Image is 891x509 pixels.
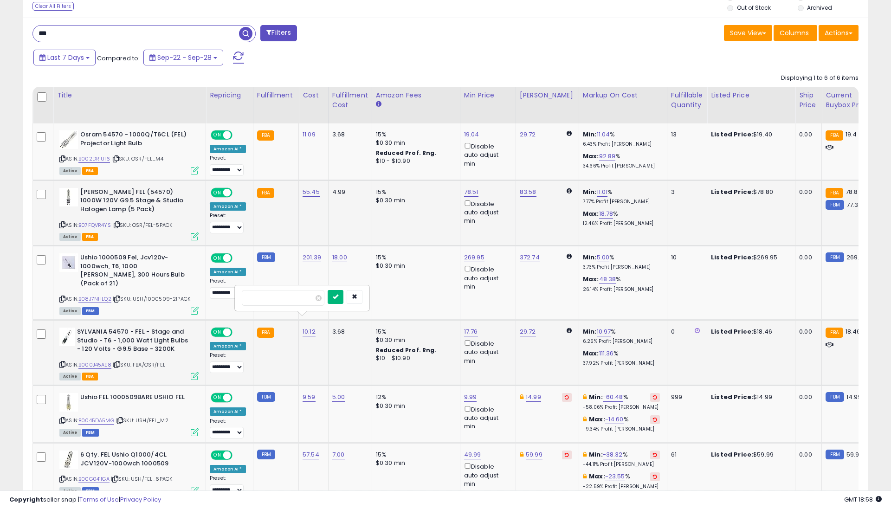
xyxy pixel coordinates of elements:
a: B002DR1U16 [78,155,110,163]
div: Fulfillment Cost [332,90,368,110]
span: 14.99 [846,393,862,401]
div: $10 - $10.90 [376,157,453,165]
div: $0.30 min [376,336,453,344]
a: 9.99 [464,393,477,402]
div: ASIN: [59,328,199,379]
button: Last 7 Days [33,50,96,65]
p: 12.46% Profit [PERSON_NAME] [583,220,660,227]
span: OFF [231,188,246,196]
div: % [583,451,660,468]
div: ASIN: [59,393,199,435]
div: Title [57,90,202,100]
small: FBA [826,130,843,141]
a: 372.74 [520,253,540,262]
a: 78.51 [464,187,478,197]
small: FBM [826,450,844,459]
div: $10 - $10.90 [376,354,453,362]
small: FBM [257,450,275,459]
span: 77.31 [846,200,860,209]
div: $14.99 [711,393,788,401]
span: 59.99 [846,450,863,459]
div: 10 [671,253,700,262]
span: All listings currently available for purchase on Amazon [59,429,81,437]
div: 15% [376,253,453,262]
a: 14.99 [526,393,541,402]
a: 5.00 [597,253,610,262]
div: Fulfillment [257,90,295,100]
a: B0045DA5MG [78,417,114,425]
small: FBM [257,392,275,402]
div: Preset: [210,418,246,439]
span: FBM [82,429,99,437]
div: % [583,328,660,345]
a: 11.04 [597,130,610,139]
span: 19.4 [846,130,857,139]
b: [PERSON_NAME] FEL (54570) 1000W 120V G9.5 Stage & Studio Halogen Lamp (5 Pack) [80,188,193,216]
span: FBM [82,307,99,315]
span: | SKU: USH/1000509-21PACK [113,295,190,303]
div: ASIN: [59,253,199,314]
div: 0 [671,328,700,336]
b: Max: [583,275,599,283]
span: OFF [231,451,246,459]
p: 6.25% Profit [PERSON_NAME] [583,338,660,345]
div: $18.46 [711,328,788,336]
a: B00G041IGA [78,475,110,483]
b: Min: [589,450,603,459]
a: 18.78 [599,209,613,219]
div: $269.95 [711,253,788,262]
span: ON [212,254,223,262]
small: FBM [826,200,844,210]
a: 49.99 [464,450,481,459]
div: Amazon AI * [210,268,246,276]
b: Max: [583,209,599,218]
button: Sep-22 - Sep-28 [143,50,223,65]
div: Min Price [464,90,512,100]
div: ASIN: [59,451,199,494]
div: 12% [376,393,453,401]
span: Compared to: [97,54,140,63]
span: ON [212,188,223,196]
a: 17.76 [464,327,478,336]
div: Amazon AI * [210,145,246,153]
a: 18.00 [332,253,347,262]
small: FBM [826,392,844,402]
p: 6.43% Profit [PERSON_NAME] [583,141,660,148]
a: B000J45AE8 [78,361,111,369]
div: 3 [671,188,700,196]
div: $78.80 [711,188,788,196]
b: 6 Qty. FEL Ushio Q1000/4CL JCV120V-1000wch 1000509 [80,451,193,470]
div: Preset: [210,155,246,176]
div: Preset: [210,475,246,496]
a: 92.89 [599,152,616,161]
span: Columns [780,28,809,38]
b: Reduced Prof. Rng. [376,346,437,354]
b: Min: [583,253,597,262]
a: 59.99 [526,450,542,459]
div: % [583,253,660,271]
span: FBA [82,167,98,175]
div: 15% [376,188,453,196]
a: 83.58 [520,187,536,197]
span: | SKU: OSR/FEL_M4 [111,155,163,162]
span: All listings currently available for purchase on Amazon [59,307,81,315]
a: B07FQVR4YS [78,221,111,229]
span: OFF [231,329,246,336]
a: 10.97 [597,327,611,336]
span: | SKU: OSR/FEL-5PACK [112,221,172,229]
div: Listed Price [711,90,791,100]
div: % [583,472,660,490]
div: 0.00 [799,253,814,262]
a: 269.95 [464,253,484,262]
div: [PERSON_NAME] [520,90,575,100]
span: OFF [231,394,246,402]
label: Out of Stock [737,4,771,12]
small: FBM [257,252,275,262]
small: FBA [257,130,274,141]
div: Amazon AI * [210,342,246,350]
a: Privacy Policy [120,495,161,504]
p: -44.11% Profit [PERSON_NAME] [583,461,660,468]
a: 48.38 [599,275,616,284]
div: 999 [671,393,700,401]
div: Amazon AI * [210,202,246,211]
